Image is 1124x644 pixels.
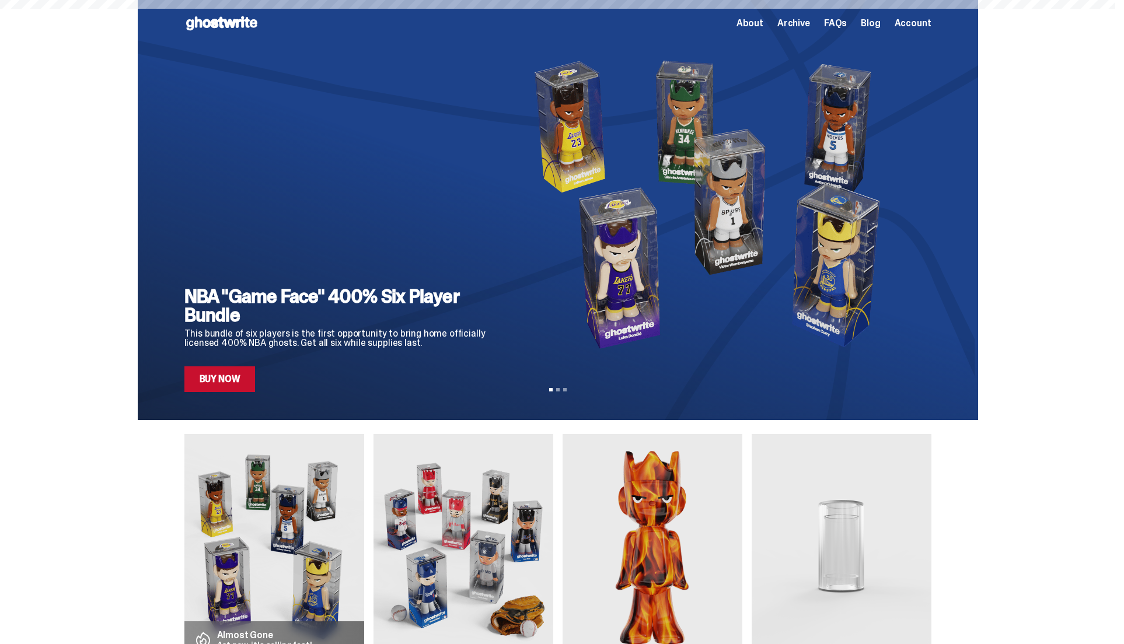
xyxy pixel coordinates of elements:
[824,19,847,28] a: FAQs
[184,287,495,324] h2: NBA "Game Face" 400% Six Player Bundle
[861,19,880,28] a: Blog
[736,19,763,28] a: About
[895,19,931,28] a: Account
[563,388,567,391] button: View slide 3
[514,47,913,362] img: NBA "Game Face" 400% Six Player Bundle
[549,388,553,391] button: View slide 1
[777,19,810,28] a: Archive
[184,329,495,348] p: This bundle of six players is the first opportunity to bring home officially licensed 400% NBA gh...
[556,388,560,391] button: View slide 2
[217,631,312,640] p: Almost Gone
[184,366,256,392] a: Buy Now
